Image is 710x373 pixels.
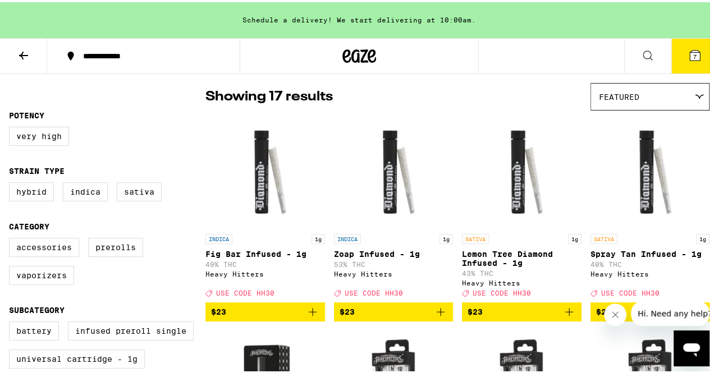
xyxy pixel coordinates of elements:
a: Open page for Spray Tan Infused - 1g from Heavy Hitters [590,114,710,300]
a: Open page for Fig Bar Infused - 1g from Heavy Hitters [205,114,325,300]
span: USE CODE HH30 [473,287,531,294]
button: Add to bag [334,300,454,319]
p: Spray Tan Infused - 1g [590,247,710,256]
p: 40% THC [590,259,710,266]
iframe: Button to launch messaging window [674,328,709,364]
span: $23 [211,305,226,314]
label: Sativa [117,180,162,199]
p: 1g [312,232,325,242]
span: USE CODE HH30 [345,287,403,294]
div: Heavy Hitters [462,277,581,284]
img: Heavy Hitters - Lemon Tree Diamond Infused - 1g [465,114,578,226]
p: SATIVA [462,232,489,242]
iframe: Message from company [631,299,709,324]
p: Zoap Infused - 1g [334,247,454,256]
img: Heavy Hitters - Fig Bar Infused - 1g [209,114,321,226]
p: 1g [439,232,453,242]
img: Heavy Hitters - Spray Tan Infused - 1g [594,114,706,226]
legend: Category [9,220,49,229]
label: Indica [63,180,108,199]
label: Vaporizers [9,264,74,283]
button: Add to bag [590,300,710,319]
a: Open page for Lemon Tree Diamond Infused - 1g from Heavy Hitters [462,114,581,300]
div: Heavy Hitters [205,268,325,275]
p: INDICA [205,232,232,242]
label: Accessories [9,236,79,255]
a: Open page for Zoap Infused - 1g from Heavy Hitters [334,114,454,300]
span: Hi. Need any help? [7,8,81,17]
label: Battery [9,319,59,338]
p: Fig Bar Infused - 1g [205,247,325,256]
label: Very High [9,125,69,144]
p: 43% THC [462,268,581,275]
p: 53% THC [334,259,454,266]
span: Featured [599,90,639,99]
label: Infused Preroll Single [68,319,194,338]
img: Heavy Hitters - Zoap Infused - 1g [337,114,450,226]
label: Prerolls [88,236,143,255]
legend: Potency [9,109,44,118]
label: Universal Cartridge - 1g [9,347,145,366]
span: $23 [596,305,611,314]
span: $23 [340,305,355,314]
div: Heavy Hitters [590,268,710,275]
p: 1g [696,232,709,242]
p: SATIVA [590,232,617,242]
p: Showing 17 results [205,85,333,104]
p: Lemon Tree Diamond Infused - 1g [462,247,581,265]
button: Add to bag [205,300,325,319]
iframe: Close message [604,301,626,324]
span: USE CODE HH30 [216,287,274,294]
button: Add to bag [462,300,581,319]
legend: Subcategory [9,303,65,312]
legend: Strain Type [9,164,65,173]
p: INDICA [334,232,361,242]
span: 7 [693,51,697,58]
p: 1g [568,232,581,242]
span: $23 [468,305,483,314]
div: Heavy Hitters [334,268,454,275]
p: 49% THC [205,259,325,266]
span: USE CODE HH30 [601,287,659,294]
label: Hybrid [9,180,54,199]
